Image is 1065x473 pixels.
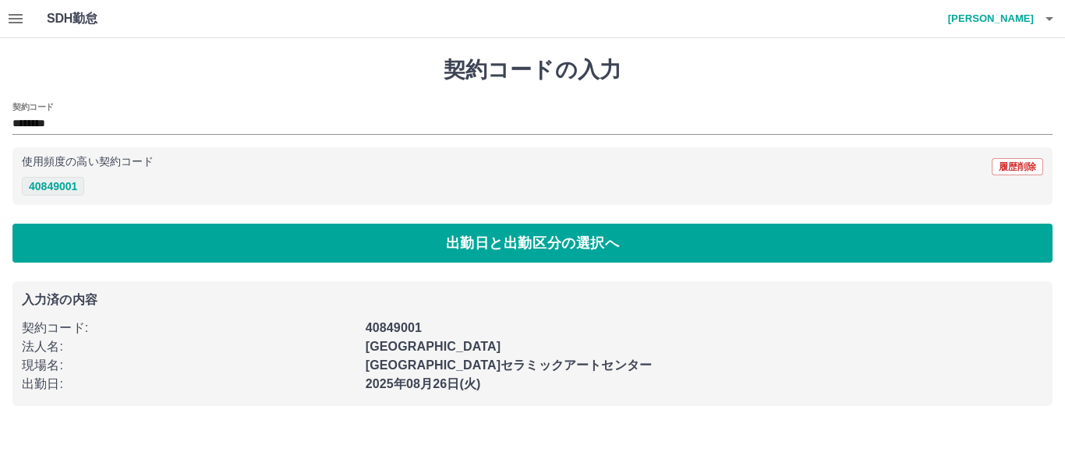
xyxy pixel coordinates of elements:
b: 2025年08月26日(火) [366,377,481,390]
b: [GEOGRAPHIC_DATA] [366,340,501,353]
button: 40849001 [22,177,84,196]
p: 現場名 : [22,356,356,375]
button: 履歴削除 [992,158,1043,175]
p: 契約コード : [22,319,356,337]
h2: 契約コード [12,101,54,113]
p: 入力済の内容 [22,294,1043,306]
p: 使用頻度の高い契約コード [22,157,154,168]
p: 法人名 : [22,337,356,356]
p: 出勤日 : [22,375,356,394]
button: 出勤日と出勤区分の選択へ [12,224,1053,263]
b: [GEOGRAPHIC_DATA]セラミックアートセンター [366,358,652,372]
b: 40849001 [366,321,422,334]
h1: 契約コードの入力 [12,57,1053,83]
